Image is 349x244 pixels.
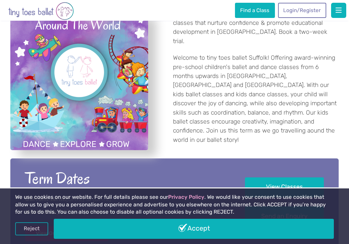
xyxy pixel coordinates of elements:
a: View Classes [245,177,324,198]
a: Login/Register [278,3,326,18]
a: Accept [54,219,333,239]
a: Find a Class [235,3,275,18]
p: We use cookies on our website. For full details please see our . We would like your consent to us... [15,194,333,216]
img: tiny toes ballet [8,1,74,21]
p: Tiny toes ballet offers fun inclusive toddler & kids dance classes that nurture confidence & prom... [173,9,338,46]
a: Reject [15,222,48,235]
a: View full-size image [10,12,148,150]
a: Privacy Policy [168,194,204,200]
h2: Term Dates [25,168,227,189]
p: Welcome to tiny toes ballet Suffolk! Offering award-winning pre-school children's ballet and danc... [173,53,338,144]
